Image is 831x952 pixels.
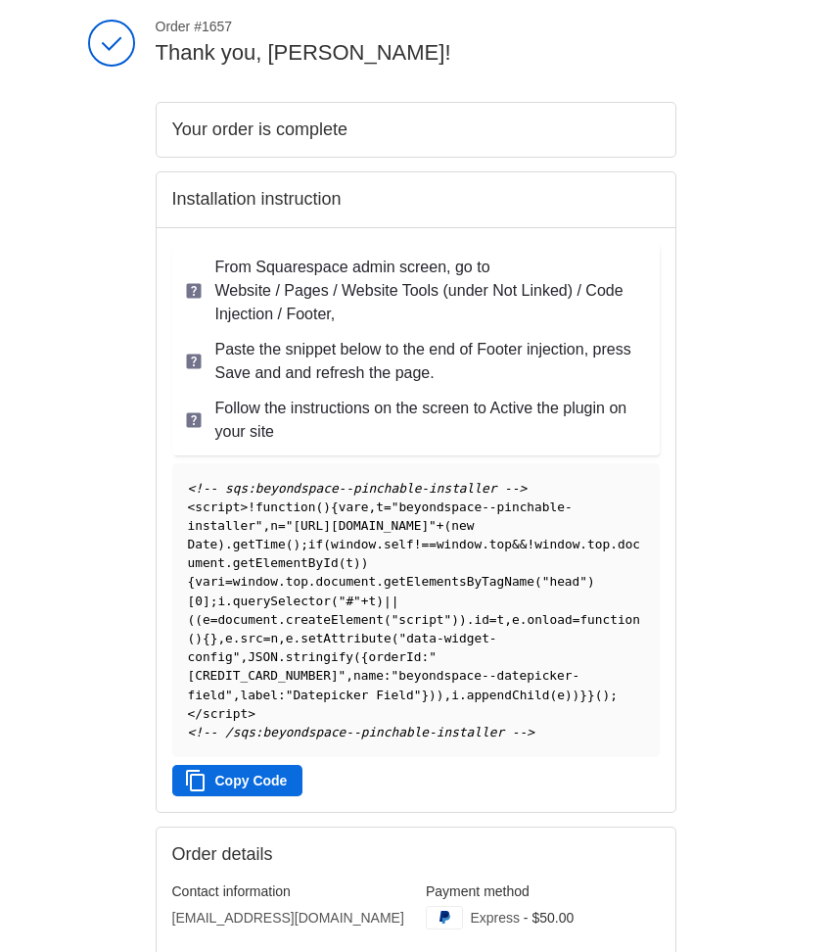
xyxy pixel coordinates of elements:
span: ) [587,574,595,589]
span: . [225,594,233,608]
span: t [346,555,353,570]
span: { [188,574,196,589]
span: e [286,631,294,645]
span: { [331,500,339,514]
span: . [233,631,241,645]
span: ( [549,688,557,702]
span: > [240,500,248,514]
span: . [579,537,587,551]
span: t [369,594,377,608]
span: top [489,537,512,551]
span: { [361,649,369,664]
span: window [534,537,579,551]
h3: Contact information [172,882,406,900]
span: } [587,688,595,702]
span: t [497,612,505,627]
span: "[URL][DOMAIN_NAME]" [286,518,437,533]
span: { [203,631,210,645]
span: ( [444,518,452,533]
span: i [217,574,225,589]
span: window [331,537,376,551]
span: src [241,631,263,645]
span: ) [429,688,437,702]
h2: Thank you, [PERSON_NAME]! [156,39,676,68]
span: e [361,500,369,514]
span: , [444,688,452,702]
span: ) [323,500,331,514]
span: createElement [286,612,384,627]
span: </ [188,706,203,721]
span: ) [353,555,361,570]
span: = [278,518,286,533]
span: } [579,688,587,702]
p: Paste the snippet below to the end of Footer injection, press Save and and refresh the page. [215,338,648,385]
span: . [278,574,286,589]
span: script [203,706,248,721]
span: = [489,612,497,627]
span: ( [323,537,331,551]
span: ( [331,594,339,608]
span: ) [293,537,300,551]
span: ; [210,594,218,608]
span: getTime [233,537,286,551]
span: . [610,537,618,551]
span: , [346,668,353,683]
p: Follow the instructions on the screen to Active the plugin on your site [215,397,648,444]
span: top [587,537,610,551]
span: : [384,668,392,683]
span: ) [376,594,384,608]
p: From Squarespace admin screen, go to Website / Pages / Website Tools (under Not Linked) / Code In... [215,256,648,326]
bdo: [EMAIL_ADDRESS][DOMAIN_NAME] [172,910,404,926]
span: || [384,594,398,608]
span: , [369,500,377,514]
span: var [195,574,217,589]
span: appendChild [467,688,550,702]
span: + [361,594,369,608]
span: i [451,688,459,702]
span: e [203,612,210,627]
span: ) [573,688,580,702]
span: . [467,612,475,627]
span: 0 [195,594,203,608]
span: self [384,537,414,551]
span: ; [300,537,308,551]
span: window [437,537,482,551]
span: } [421,688,429,702]
h2: Order details [172,843,416,866]
span: . [459,688,467,702]
span: && [512,537,527,551]
span: "script" [392,612,452,627]
span: , [240,649,248,664]
span: JSON [248,649,278,664]
span: ( [392,631,399,645]
span: "#" [339,594,361,608]
span: ( [595,688,603,702]
span: var [339,500,361,514]
span: ( [384,612,392,627]
span: ( [534,574,542,589]
span: . [376,537,384,551]
span: orderId [368,649,421,664]
span: ) [361,555,369,570]
span: id [474,612,488,627]
span: i [217,594,225,608]
span: function [579,612,640,627]
span: querySelector [233,594,331,608]
span: = [573,612,580,627]
span: "beyondspace--pinchable-installer" [188,500,573,533]
span: e [225,631,233,645]
span: ( [188,612,196,627]
span: < [188,500,196,514]
span: label [240,688,278,702]
span: . [482,537,489,551]
span: top [286,574,308,589]
span: - $50.00 [524,910,574,926]
span: ) [217,537,225,551]
span: > [248,706,255,721]
span: name [353,668,384,683]
span: , [217,631,225,645]
span: getElementById [233,555,339,570]
span: , [263,518,271,533]
span: n [270,631,278,645]
span: ) [437,688,444,702]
